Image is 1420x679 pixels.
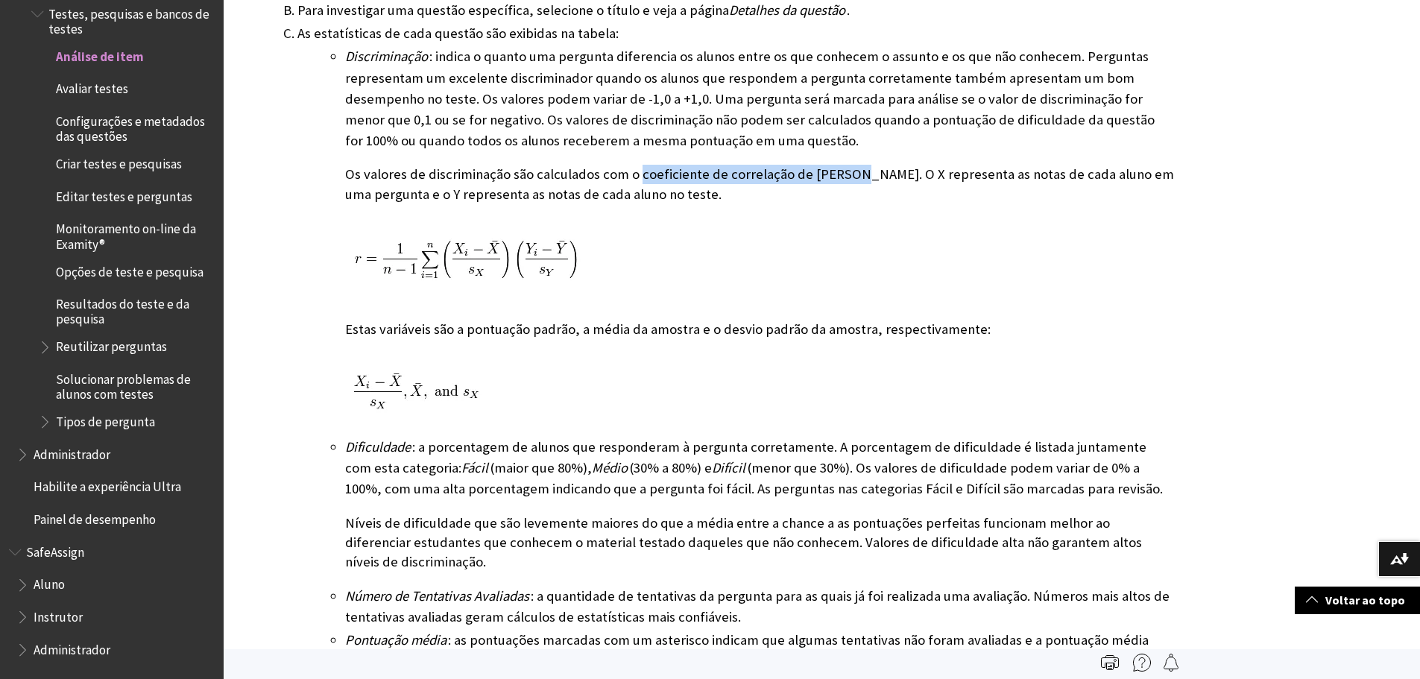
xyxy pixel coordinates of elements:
[56,292,213,327] span: Resultados do teste e da pesquisa
[345,46,1174,435] li: : indica o quanto uma pergunta diferencia os alunos entre os que conhecem o assunto e os que não ...
[56,151,182,171] span: Criar testes e pesquisas
[9,540,215,663] nav: Book outline for Blackboard SafeAssign
[34,507,156,527] span: Painel de desempenho
[345,437,1174,572] li: : a porcentagem de alunos que responderam à pergunta corretamente. A porcentagem de dificuldade é...
[1133,654,1151,672] img: More help
[345,233,588,285] img: Mathematical formula of the Pearson correlation coefficient to calculate discrimination values.
[56,259,203,280] span: Opções de teste e pesquisa
[34,604,83,625] span: Instrutor
[461,459,488,476] span: Fácil
[56,217,213,252] span: Monitoramento on-line da Examity®
[48,1,213,37] span: Testes, pesquisas e bancos de testes
[34,572,65,593] span: Aluno
[345,514,1174,572] p: Níveis de dificuldade que são levemente maiores do que a média entre a chance a as pontuações per...
[56,44,144,64] span: Análise de item
[345,438,411,455] span: Dificuldade
[56,109,213,144] span: Configurações e metadados das questões
[345,165,1174,203] p: Os valores de discriminação são calculados com o coeficiente de correlação de [PERSON_NAME]. O X ...
[345,586,1174,628] li: : a quantidade de tentativas da pergunta para as quais já foi realizada uma avaliação. Números ma...
[345,48,428,65] span: Discriminação
[345,587,529,604] span: Número de Tentativas Avaliadas
[34,475,181,495] span: Habilite a experiência Ultra
[592,459,628,476] span: Médio
[34,442,110,462] span: Administrador
[56,335,167,355] span: Reutilizar perguntas
[345,320,1174,339] p: Estas variáveis são a pontuação padrão, a média da amostra e o desvio padrão da amostra, respecti...
[26,540,84,560] span: SafeAssign
[1295,587,1420,614] a: Voltar ao topo
[34,637,110,657] span: Administrador
[56,367,213,402] span: Solucionar problemas de alunos com testes
[56,184,192,204] span: Editar testes e perguntas
[729,1,845,19] span: Detalhes da questão
[56,77,128,97] span: Avaliar testes
[1162,654,1180,672] img: Follow this page
[1101,654,1119,672] img: Print
[712,459,745,476] span: Difícil
[56,409,155,429] span: Tipos de pergunta
[345,631,446,648] span: Pontuação média
[345,630,1174,672] li: : as pontuações marcadas com um asterisco indicam que algumas tentativas não foram avaliadas e a ...
[345,368,487,414] img: The standard score, sample mean, and sample standard deviation are the core elements of the Pears...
